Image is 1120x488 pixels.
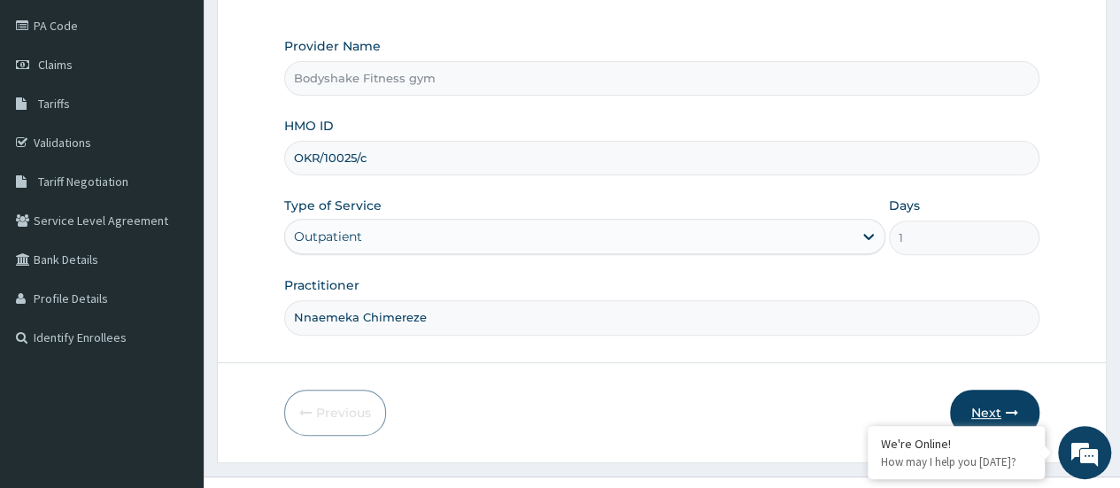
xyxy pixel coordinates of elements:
img: d_794563401_company_1708531726252_794563401 [33,89,72,133]
label: Type of Service [284,197,382,214]
label: HMO ID [284,117,334,135]
span: We're online! [103,136,244,315]
input: Enter HMO ID [284,141,1039,175]
button: Previous [284,390,386,436]
span: Claims [38,57,73,73]
p: How may I help you today? [881,454,1031,469]
label: Provider Name [284,37,381,55]
span: Tariff Negotiation [38,174,128,190]
input: Enter Name [284,300,1039,335]
label: Days [889,197,920,214]
textarea: Type your message and hit 'Enter' [9,311,337,373]
div: Minimize live chat window [290,9,333,51]
button: Next [950,390,1039,436]
div: Chat with us now [92,99,297,122]
span: Tariffs [38,96,70,112]
div: We're Online! [881,436,1031,452]
label: Practitioner [284,276,359,294]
